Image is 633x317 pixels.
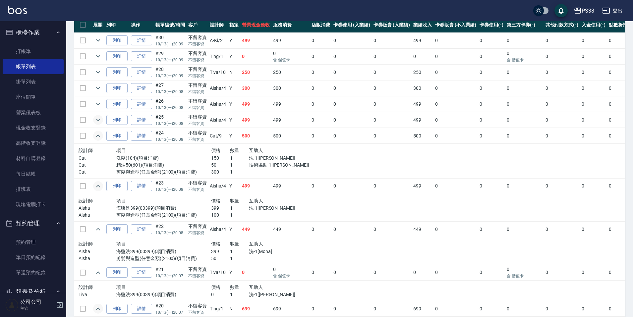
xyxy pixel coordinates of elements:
[106,267,128,278] button: 列印
[412,49,433,64] td: 0
[554,4,568,17] button: save
[208,178,228,194] td: Aisha /4
[106,99,128,109] button: 列印
[188,180,207,186] div: 不留客資
[580,178,607,194] td: 0
[211,162,230,169] p: 50
[154,17,187,33] th: 帳單編號/時間
[505,128,544,144] td: 0
[310,49,332,64] td: 0
[433,178,478,194] td: 0
[3,151,64,166] a: 材料自購登錄
[79,255,116,262] p: Aisha
[93,115,103,125] button: expand row
[188,66,207,73] div: 不留客資
[240,65,271,80] td: 250
[3,105,64,120] a: 營業儀表板
[310,33,332,48] td: 0
[155,73,185,79] p: 10/13 (一) 20:09
[228,65,240,80] td: N
[240,49,271,64] td: 0
[228,128,240,144] td: Y
[79,285,93,290] span: 設計師
[228,265,240,280] td: Y
[211,212,230,219] p: 100
[106,304,128,314] button: 列印
[412,33,433,48] td: 499
[154,49,187,64] td: #29
[93,35,103,45] button: expand row
[412,80,433,96] td: 300
[155,230,185,236] p: 10/13 (一) 20:08
[544,128,580,144] td: 0
[93,268,103,278] button: expand row
[240,112,271,128] td: 499
[271,33,310,48] td: 499
[208,49,228,64] td: Ting /1
[310,128,332,144] td: 0
[131,35,152,46] a: 詳情
[412,17,433,33] th: 業績收入
[3,135,64,151] a: 高階收支登錄
[571,4,597,18] button: PS38
[372,112,412,128] td: 0
[544,112,580,128] td: 0
[332,33,372,48] td: 0
[433,96,478,112] td: 0
[433,222,478,237] td: 0
[310,265,332,280] td: 0
[505,222,544,237] td: 0
[3,166,64,182] a: 每日結帳
[372,17,412,33] th: 卡券販賣 (入業績)
[211,148,221,153] span: 價格
[154,265,187,280] td: #21
[249,198,263,203] span: 互助人
[228,112,240,128] td: Y
[106,181,128,191] button: 列印
[188,136,207,142] p: 不留客資
[93,99,103,109] button: expand row
[208,17,228,33] th: 設計師
[155,89,185,95] p: 10/13 (一) 20:08
[580,17,607,33] th: 入金使用(-)
[240,80,271,96] td: 300
[271,17,310,33] th: 服務消費
[310,80,332,96] td: 0
[478,65,505,80] td: 0
[544,96,580,112] td: 0
[188,121,207,127] p: 不留客資
[79,205,116,212] p: Aisha
[505,178,544,194] td: 0
[240,128,271,144] td: 500
[93,67,103,77] button: expand row
[3,283,64,300] button: 報表及分析
[154,112,187,128] td: #25
[271,80,310,96] td: 300
[372,178,412,194] td: 0
[544,222,580,237] td: 0
[155,121,185,127] p: 10/13 (一) 20:08
[433,112,478,128] td: 0
[3,59,64,74] a: 帳單列表
[3,235,64,250] a: 預約管理
[249,148,263,153] span: 互助人
[208,65,228,80] td: Tiva /10
[188,41,207,47] p: 不留客資
[249,285,263,290] span: 互助人
[544,17,580,33] th: 其他付款方式(-)
[273,57,309,63] p: 含 儲值卡
[310,222,332,237] td: 0
[228,222,240,237] td: Y
[3,265,64,280] a: 單週預約紀錄
[131,304,152,314] a: 詳情
[600,5,625,17] button: 登出
[310,112,332,128] td: 0
[188,105,207,111] p: 不留客資
[79,212,116,219] p: Aisha
[505,49,544,64] td: 0
[249,155,306,162] p: 洗-1[[PERSON_NAME]]
[3,24,64,41] button: 櫃檯作業
[116,248,211,255] p: 海鹽洗399(00399)(項目消費)
[412,65,433,80] td: 250
[20,299,54,305] h5: 公司公司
